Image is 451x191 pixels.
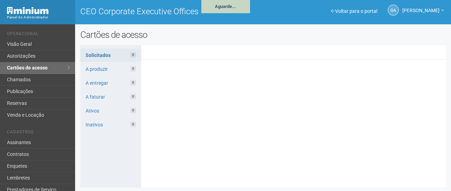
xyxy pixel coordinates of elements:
[80,63,141,76] a: A produzir0
[80,76,141,90] a: A entregar0
[388,5,399,16] a: GA
[130,80,136,85] span: 0
[80,118,141,131] a: Inativos0
[7,130,70,137] li: Cadastros
[7,7,49,14] img: Minium
[402,1,440,13] span: Gisele Alevato
[7,14,70,20] div: Painel do Administrador
[130,94,136,99] span: 0
[7,31,70,39] li: Operacional
[80,104,141,117] a: Ativos0
[331,8,377,14] a: Voltar para o portal
[130,66,136,72] span: 0
[80,30,446,40] h2: Cartões de acesso
[402,9,444,14] a: [PERSON_NAME]
[130,108,136,113] span: 0
[130,52,136,58] span: 0
[80,7,258,16] h1: CEO Corporate Executive Offices
[80,90,141,103] a: A faturar0
[80,49,141,62] a: Solicitados0
[130,122,136,127] span: 0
